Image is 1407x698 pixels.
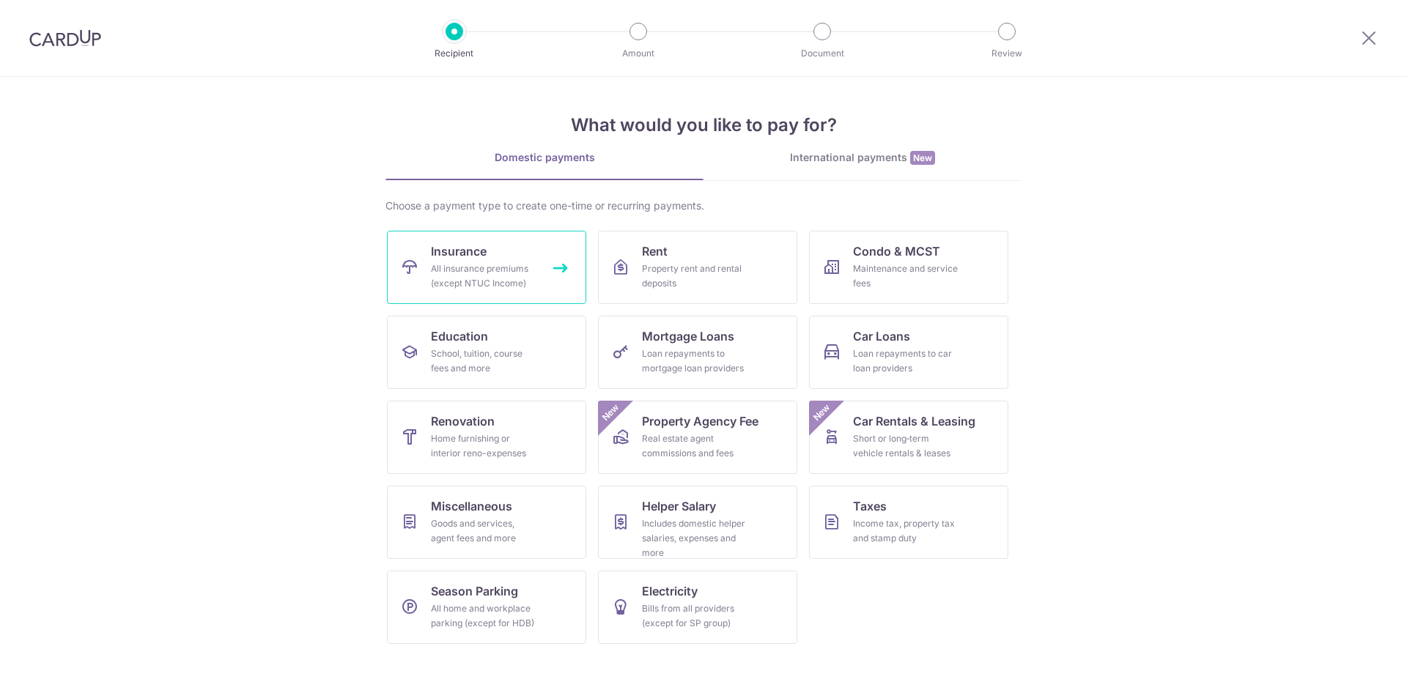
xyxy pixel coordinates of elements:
[853,327,910,345] span: Car Loans
[385,150,703,165] div: Domestic payments
[853,242,940,260] span: Condo & MCST
[853,497,887,515] span: Taxes
[853,516,959,546] div: Income tax, property tax and stamp duty
[387,571,586,644] a: Season ParkingAll home and workplace parking (except for HDB)
[431,431,536,461] div: Home furnishing or interior reno-expenses
[809,486,1008,559] a: TaxesIncome tax, property tax and stamp duty
[431,242,487,260] span: Insurance
[809,231,1008,304] a: Condo & MCSTMaintenance and service fees
[642,346,747,376] div: Loan repayments to mortgage loan providers
[642,261,747,291] div: Property rent and rental deposits
[703,150,1022,166] div: International payments
[768,46,876,61] p: Document
[431,582,518,600] span: Season Parking
[642,497,716,515] span: Helper Salary
[431,327,488,345] span: Education
[642,242,668,260] span: Rent
[431,497,512,515] span: Miscellaneous
[853,346,959,376] div: Loan repayments to car loan providers
[431,261,536,291] div: All insurance premiums (except NTUC Income)
[642,327,734,345] span: Mortgage Loans
[387,231,586,304] a: InsuranceAll insurance premiums (except NTUC Income)
[387,401,586,474] a: RenovationHome furnishing or interior reno-expenses
[953,46,1061,61] p: Review
[809,401,1008,474] a: Car Rentals & LeasingShort or long‑term vehicle rentals & leasesNew
[910,151,935,165] span: New
[387,486,586,559] a: MiscellaneousGoods and services, agent fees and more
[599,401,623,425] span: New
[29,29,101,47] img: CardUp
[385,198,1022,213] div: Choose a payment type to create one-time or recurring payments.
[853,431,959,461] div: Short or long‑term vehicle rentals & leases
[584,46,693,61] p: Amount
[853,261,959,291] div: Maintenance and service fees
[400,46,509,61] p: Recipient
[642,412,758,430] span: Property Agency Fee
[642,516,747,560] div: Includes domestic helper salaries, expenses and more
[598,486,797,559] a: Helper SalaryIncludes domestic helper salaries, expenses and more
[431,601,536,631] div: All home and workplace parking (except for HDB)
[598,316,797,389] a: Mortgage LoansLoan repayments to mortgage loan providers
[431,516,536,546] div: Goods and services, agent fees and more
[598,401,797,474] a: Property Agency FeeReal estate agent commissions and feesNew
[853,412,975,430] span: Car Rentals & Leasing
[385,112,1022,138] h4: What would you like to pay for?
[642,601,747,631] div: Bills from all providers (except for SP group)
[598,571,797,644] a: ElectricityBills from all providers (except for SP group)
[431,346,536,376] div: School, tuition, course fees and more
[809,316,1008,389] a: Car LoansLoan repayments to car loan providers
[810,401,834,425] span: New
[598,231,797,304] a: RentProperty rent and rental deposits
[387,316,586,389] a: EducationSchool, tuition, course fees and more
[431,412,495,430] span: Renovation
[642,582,698,600] span: Electricity
[642,431,747,461] div: Real estate agent commissions and fees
